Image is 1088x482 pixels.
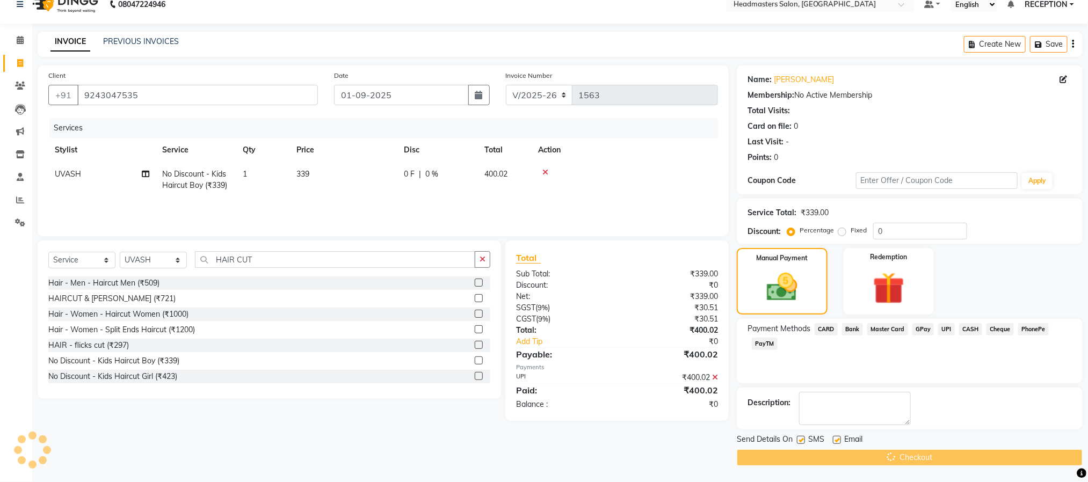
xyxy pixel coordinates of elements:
[508,313,617,325] div: ( )
[49,118,726,138] div: Services
[296,169,309,179] span: 339
[538,315,548,323] span: 9%
[478,138,532,162] th: Total
[484,169,507,179] span: 400.02
[1022,173,1053,189] button: Apply
[757,253,808,263] label: Manual Payment
[77,85,318,105] input: Search by Name/Mobile/Email/Code
[506,71,553,81] label: Invoice Number
[748,121,792,132] div: Card on file:
[508,291,617,302] div: Net:
[508,348,617,361] div: Payable:
[48,277,159,289] div: Hair - Men - Haircut Men (₹509)
[912,323,934,335] span: GPay
[617,302,726,313] div: ₹30.51
[243,169,247,179] span: 1
[748,152,772,163] div: Points:
[508,399,617,410] div: Balance :
[1018,323,1049,335] span: PhonePe
[516,363,718,372] div: Payments
[516,314,536,324] span: CGST
[48,71,66,81] label: Client
[50,32,90,52] a: INVOICE
[195,251,475,268] input: Search or Scan
[748,136,784,148] div: Last Visit:
[55,169,81,179] span: UVASH
[617,291,726,302] div: ₹339.00
[48,309,188,320] div: Hair - Women - Haircut Women (₹1000)
[748,207,796,218] div: Service Total:
[1030,36,1068,53] button: Save
[48,85,78,105] button: +91
[757,269,807,305] img: _cash.svg
[508,325,617,336] div: Total:
[748,90,1072,101] div: No Active Membership
[48,138,156,162] th: Stylist
[617,384,726,397] div: ₹400.02
[863,268,915,308] img: _gift.svg
[516,252,541,264] span: Total
[532,138,718,162] th: Action
[748,74,772,85] div: Name:
[844,434,862,447] span: Email
[617,268,726,280] div: ₹339.00
[794,121,798,132] div: 0
[748,105,790,116] div: Total Visits:
[508,384,617,397] div: Paid:
[508,336,635,347] a: Add Tip
[815,323,838,335] span: CARD
[748,90,794,101] div: Membership:
[397,138,478,162] th: Disc
[964,36,1026,53] button: Create New
[748,175,855,186] div: Coupon Code
[748,323,810,334] span: Payment Methods
[752,338,778,350] span: PayTM
[48,293,176,304] div: HAIRCUT & [PERSON_NAME] (₹721)
[959,323,982,335] span: CASH
[236,138,290,162] th: Qty
[617,325,726,336] div: ₹400.02
[748,226,781,237] div: Discount:
[870,252,907,262] label: Redemption
[938,323,955,335] span: UPI
[617,399,726,410] div: ₹0
[404,169,415,180] span: 0 F
[48,324,195,335] div: Hair - Women - Split Ends Haircut (₹1200)
[419,169,421,180] span: |
[867,323,908,335] span: Master Card
[48,340,129,351] div: HAIR - flicks cut (₹297)
[856,172,1018,189] input: Enter Offer / Coupon Code
[635,336,726,347] div: ₹0
[103,36,179,46] a: PREVIOUS INVOICES
[617,313,726,325] div: ₹30.51
[508,302,617,313] div: ( )
[617,280,726,291] div: ₹0
[842,323,863,335] span: Bank
[508,372,617,383] div: UPI
[538,303,548,312] span: 9%
[425,169,438,180] span: 0 %
[290,138,397,162] th: Price
[774,152,778,163] div: 0
[617,348,726,361] div: ₹400.02
[737,434,793,447] span: Send Details On
[851,225,867,235] label: Fixed
[508,280,617,291] div: Discount:
[800,225,834,235] label: Percentage
[808,434,824,447] span: SMS
[156,138,236,162] th: Service
[48,355,179,367] div: No Discount - Kids Haircut Boy (₹339)
[748,397,790,408] div: Description:
[508,268,617,280] div: Sub Total:
[162,169,227,190] span: No Discount - Kids Haircut Boy (₹339)
[774,74,834,85] a: [PERSON_NAME]
[801,207,829,218] div: ₹339.00
[334,71,349,81] label: Date
[516,303,535,312] span: SGST
[786,136,789,148] div: -
[48,371,177,382] div: No Discount - Kids Haircut Girl (₹423)
[617,372,726,383] div: ₹400.02
[987,323,1014,335] span: Cheque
